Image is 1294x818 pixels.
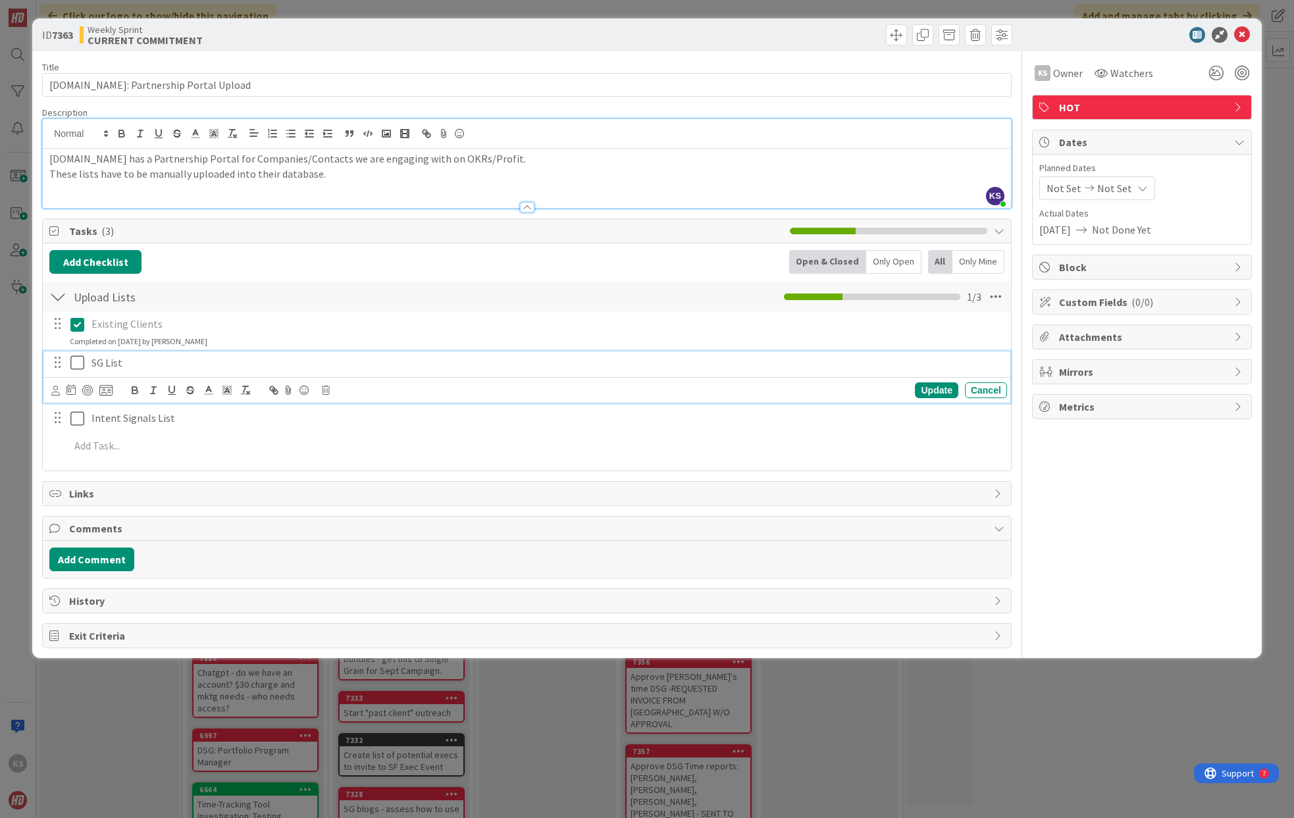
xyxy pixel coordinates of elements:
input: type card name here... [42,73,1012,97]
button: Add Comment [49,548,134,571]
span: Weekly Sprint [88,24,203,35]
span: Planned Dates [1039,161,1245,175]
span: Description [42,107,88,118]
div: Open & Closed [789,250,866,274]
span: Links [69,486,987,501]
span: Not Done Yet [1092,222,1151,238]
span: Comments [69,521,987,536]
span: Watchers [1110,65,1153,81]
p: These lists have to be manually uploaded into their database. [49,166,1004,182]
div: KS [1035,65,1050,81]
span: Support [28,2,60,18]
div: Cancel [965,382,1007,398]
p: SG List [91,355,1002,371]
div: Only Mine [952,250,1004,274]
span: Mirrors [1059,364,1228,380]
span: Dates [1059,134,1228,150]
label: Title [42,61,59,73]
span: Actual Dates [1039,207,1245,220]
span: Block [1059,259,1228,275]
input: Add Checklist... [69,285,365,309]
span: Custom Fields [1059,294,1228,310]
p: Intent Signals List [91,411,1002,426]
span: ( 3 ) [101,224,114,238]
span: Owner [1053,65,1083,81]
p: Existing Clients [91,317,1002,332]
span: History [69,593,987,609]
span: Not Set [1097,180,1132,196]
span: Not Set [1047,180,1081,196]
div: Only Open [866,250,921,274]
b: CURRENT COMMITMENT [88,35,203,45]
div: All [928,250,952,274]
div: 7 [68,5,72,16]
button: Add Checklist [49,250,142,274]
span: HOT [1059,99,1228,115]
span: KS [986,187,1004,205]
div: Completed on [DATE] by [PERSON_NAME] [70,336,207,347]
span: Metrics [1059,399,1228,415]
span: ID [42,27,73,43]
b: 7363 [52,28,73,41]
span: Exit Criteria [69,628,987,644]
div: Update [915,382,958,398]
span: Tasks [69,223,783,239]
span: 1 / 3 [967,289,981,305]
p: [DOMAIN_NAME] has a Partnership Portal for Companies/Contacts we are engaging with on OKRs/Profit. [49,151,1004,166]
span: [DATE] [1039,222,1071,238]
span: ( 0/0 ) [1131,295,1153,309]
span: Attachments [1059,329,1228,345]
